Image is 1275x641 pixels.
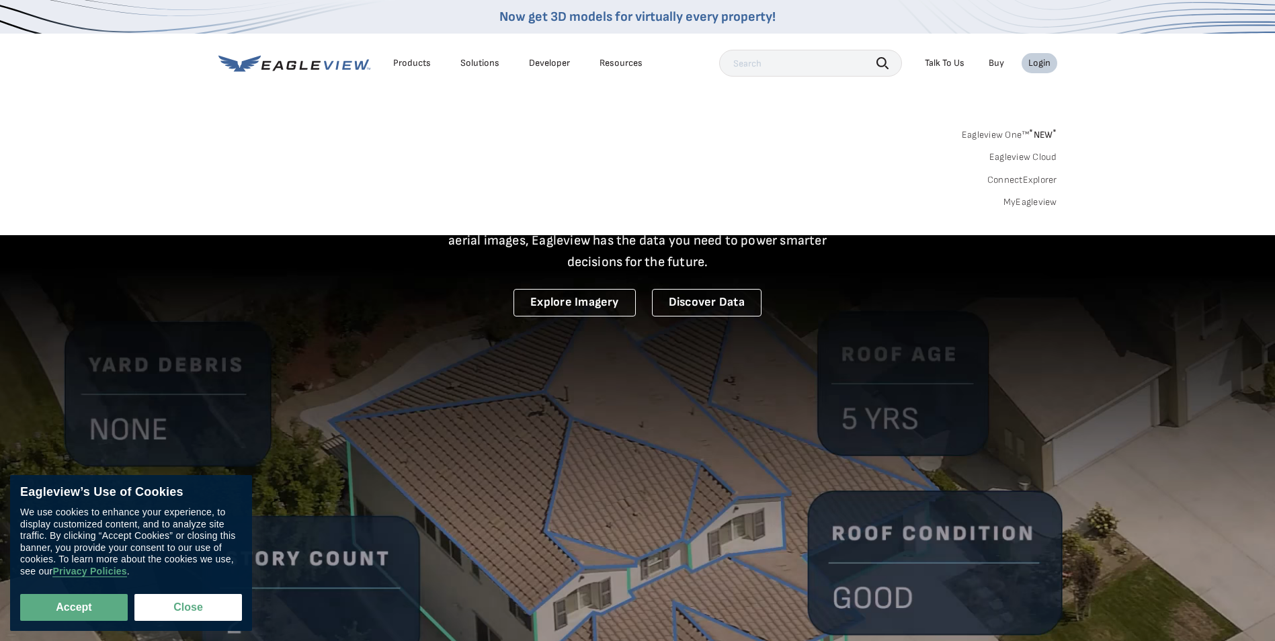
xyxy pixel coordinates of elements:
[513,289,636,316] a: Explore Imagery
[432,208,844,273] p: A new era starts here. Built on more than 3.5 billion high-resolution aerial images, Eagleview ha...
[20,507,242,577] div: We use cookies to enhance your experience, to display customized content, and to analyze site tra...
[20,594,128,621] button: Accept
[925,57,964,69] div: Talk To Us
[989,57,1004,69] a: Buy
[460,57,499,69] div: Solutions
[1028,57,1051,69] div: Login
[962,125,1057,140] a: Eagleview One™*NEW*
[987,174,1057,186] a: ConnectExplorer
[529,57,570,69] a: Developer
[652,289,762,316] a: Discover Data
[20,485,242,500] div: Eagleview’s Use of Cookies
[52,566,126,577] a: Privacy Policies
[719,50,902,77] input: Search
[989,151,1057,163] a: Eagleview Cloud
[393,57,431,69] div: Products
[1029,129,1057,140] span: NEW
[600,57,643,69] div: Resources
[1003,196,1057,208] a: MyEagleview
[134,594,242,621] button: Close
[499,9,776,25] a: Now get 3D models for virtually every property!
